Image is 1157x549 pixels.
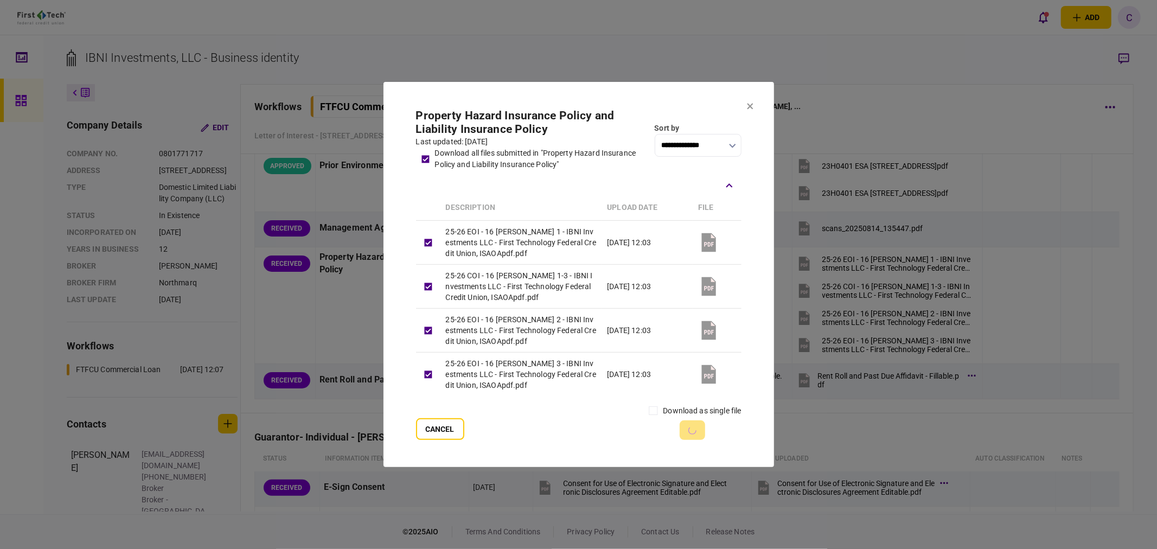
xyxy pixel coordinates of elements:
td: 25-26 EOI - 16 [PERSON_NAME] 2 - IBNI Investments LLC - First Technology Federal Credit Union, IS... [440,309,602,353]
div: download all files submitted in "Property Hazard Insurance Policy and Liability Insurance Policy" [435,148,649,170]
button: Cancel [416,418,464,440]
th: file [693,195,741,221]
td: [DATE] 12:03 [602,309,693,353]
td: [DATE] 12:03 [602,220,693,264]
td: 25-26 EOI - 16 [PERSON_NAME] 3 - IBNI Investments LLC - First Technology Federal Credit Union, IS... [440,353,602,397]
h2: Property Hazard Insurance Policy and Liability Insurance Policy [416,109,649,136]
td: 25-26 COI - 16 [PERSON_NAME] 1-3 - IBNI Investments LLC - First Technology Federal Credit Union, ... [440,264,602,308]
th: Description [440,195,602,221]
td: 25-26 EOI - 16 [PERSON_NAME] 1 - IBNI Investments LLC - First Technology Federal Credit Union, IS... [440,220,602,264]
th: upload date [602,195,693,221]
div: Sort by [655,123,741,134]
label: download as single file [663,405,741,417]
div: last updated: [DATE] [416,136,649,148]
td: [DATE] 12:03 [602,353,693,397]
td: [DATE] 12:03 [602,264,693,308]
